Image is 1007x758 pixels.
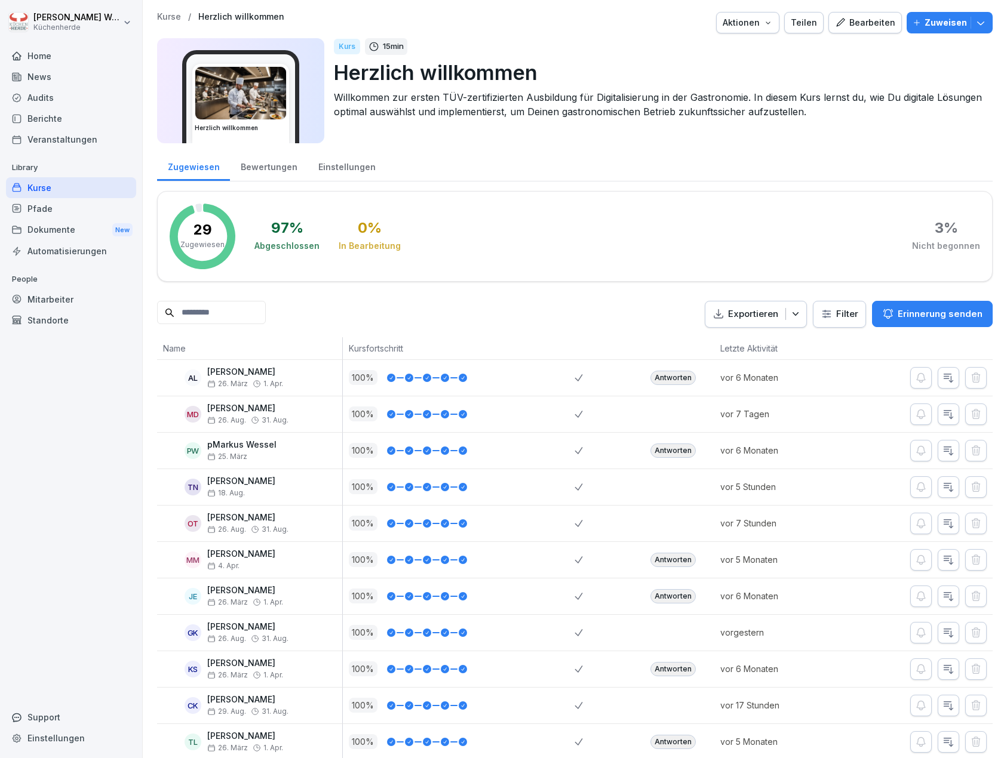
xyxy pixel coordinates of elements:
[262,707,288,716] span: 31. Aug.
[263,744,283,752] span: 1. Apr.
[6,177,136,198] a: Kurse
[6,108,136,129] a: Berichte
[308,150,386,181] a: Einstellungen
[339,240,401,252] div: In Bearbeitung
[720,444,830,457] p: vor 6 Monaten
[650,443,696,458] div: Antworten
[784,12,824,33] button: Teilen
[334,57,983,88] p: Herzlich willkommen
[720,371,830,384] p: vor 6 Monaten
[720,735,830,748] p: vor 5 Monaten
[185,515,201,532] div: OT
[334,90,983,119] p: Willkommen zur ersten TÜV-zertifizierten Ausbildung für Digitalisierung in der Gastronomie. In di...
[6,219,136,241] div: Dokumente
[650,553,696,567] div: Antworten
[716,12,779,33] button: Aktionen
[6,270,136,289] p: People
[650,589,696,603] div: Antworten
[207,586,283,596] p: [PERSON_NAME]
[925,16,967,29] p: Zuweisen
[349,342,569,355] p: Kursfortschritt
[254,240,320,252] div: Abgeschlossen
[207,452,247,461] span: 25. März
[6,129,136,150] a: Veranstaltungen
[6,87,136,108] a: Audits
[207,622,288,632] p: [PERSON_NAME]
[791,16,817,29] div: Teilen
[185,588,201,605] div: JE
[185,369,201,386] div: AL
[383,41,404,53] p: 15 min
[207,367,283,377] p: [PERSON_NAME]
[720,480,830,493] p: vor 5 Stunden
[207,549,275,559] p: [PERSON_NAME]
[207,440,277,450] p: pMarkus Wessel
[262,416,288,424] span: 31. Aug.
[720,626,830,639] p: vorgestern
[349,552,377,567] p: 100 %
[828,12,902,33] a: Bearbeiten
[6,66,136,87] a: News
[195,124,287,133] h3: Herzlich willkommen
[349,479,377,494] p: 100 %
[188,12,191,22] p: /
[813,301,865,327] button: Filter
[6,219,136,241] a: DokumenteNew
[207,513,288,523] p: [PERSON_NAME]
[349,406,377,421] p: 100 %
[349,588,377,603] p: 100 %
[263,380,283,388] span: 1. Apr.
[898,307,983,321] p: Erinnerung senden
[207,380,248,388] span: 26. März
[33,23,121,32] p: Küchenherde
[207,525,246,534] span: 26. Aug.
[6,289,136,310] a: Mitarbeiter
[349,443,377,458] p: 100 %
[720,408,830,420] p: vor 7 Tagen
[163,342,336,355] p: Name
[207,476,275,486] p: [PERSON_NAME]
[262,525,288,534] span: 31. Aug.
[157,12,181,22] a: Kurse
[334,39,360,54] div: Kurs
[349,661,377,676] p: 100 %
[935,221,958,235] div: 3 %
[207,695,288,705] p: [PERSON_NAME]
[650,371,696,385] div: Antworten
[872,301,993,327] button: Erinnerung senden
[728,307,778,321] p: Exportieren
[720,663,830,675] p: vor 6 Monaten
[349,734,377,749] p: 100 %
[195,67,286,119] img: f6jfeywlzi46z76yezuzl69o.png
[185,624,201,641] div: GK
[207,403,288,414] p: [PERSON_NAME]
[185,551,201,568] div: MM
[705,301,807,328] button: Exportieren
[207,671,248,679] span: 26. März
[198,12,284,22] p: Herzlich willkommen
[835,16,895,29] div: Bearbeiten
[33,13,121,23] p: [PERSON_NAME] Wessel
[185,661,201,677] div: KS
[912,240,980,252] div: Nicht begonnen
[6,198,136,219] a: Pfade
[6,310,136,331] div: Standorte
[650,735,696,749] div: Antworten
[185,406,201,423] div: MD
[723,16,773,29] div: Aktionen
[207,598,248,606] span: 26. März
[6,241,136,261] a: Automatisierungen
[349,516,377,531] p: 100 %
[6,707,136,728] div: Support
[194,223,212,237] p: 29
[207,707,246,716] span: 29. Aug.
[230,150,308,181] a: Bewertungen
[907,12,993,33] button: Zuweisen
